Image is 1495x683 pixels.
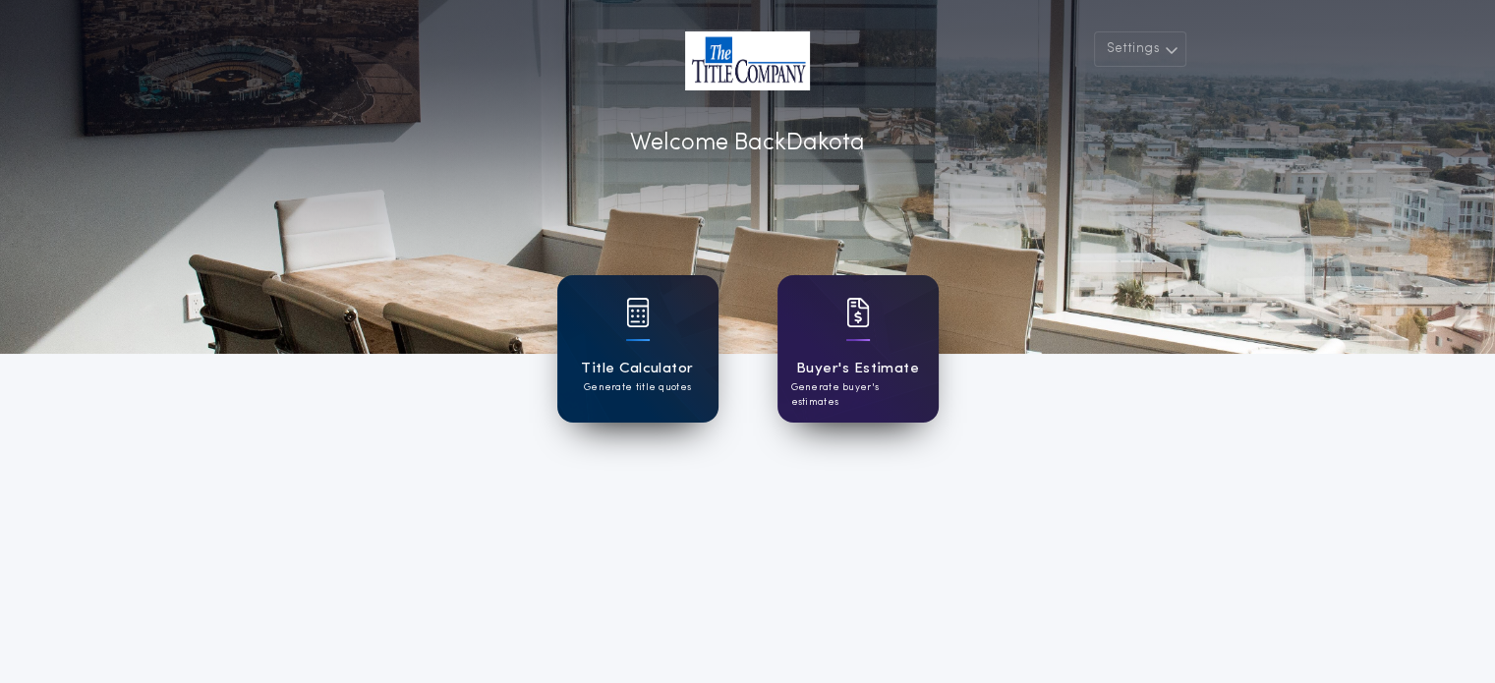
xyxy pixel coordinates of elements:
[584,380,691,395] p: Generate title quotes
[630,126,865,161] p: Welcome Back Dakota
[791,380,925,410] p: Generate buyer's estimates
[557,275,719,423] a: card iconTitle CalculatorGenerate title quotes
[796,358,919,380] h1: Buyer's Estimate
[626,298,650,327] img: card icon
[581,358,693,380] h1: Title Calculator
[846,298,870,327] img: card icon
[1094,31,1186,67] button: Settings
[777,275,939,423] a: card iconBuyer's EstimateGenerate buyer's estimates
[685,31,810,90] img: account-logo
